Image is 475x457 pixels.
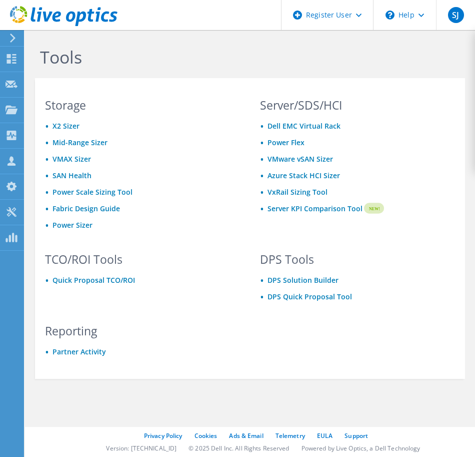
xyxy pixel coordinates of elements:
[45,100,240,111] h3: Storage
[267,275,338,285] a: DPS Solution Builder
[52,138,107,147] a: Mid-Range Sizer
[267,203,362,214] a: Server KPI Comparison Tool
[362,202,384,215] img: new-badge.svg
[52,187,132,197] a: Power Scale Sizing Tool
[317,431,332,440] a: EULA
[267,187,327,197] a: VxRail Sizing Tool
[52,154,91,164] a: VMAX Sizer
[301,444,420,452] li: Powered by Live Optics, a Dell Technology
[52,220,92,230] a: Power Sizer
[45,325,240,336] h3: Reporting
[448,7,464,23] span: SJ
[52,121,79,131] a: X2 Sizer
[267,121,340,131] a: Dell EMC Virtual Rack
[40,47,455,68] h1: Tools
[260,254,455,265] h3: DPS Tools
[188,444,289,452] li: © 2025 Dell Inc. All Rights Reserved
[344,431,368,440] a: Support
[106,444,176,452] li: Version: [TECHNICAL_ID]
[275,431,305,440] a: Telemetry
[267,154,333,164] a: VMware vSAN Sizer
[52,275,135,285] a: Quick Proposal TCO/ROI
[52,171,91,180] a: SAN Health
[385,11,394,20] svg: \n
[52,347,106,356] a: Partner Activity
[267,171,340,180] a: Azure Stack HCI Sizer
[194,431,217,440] a: Cookies
[52,204,120,213] a: Fabric Design Guide
[229,431,263,440] a: Ads & Email
[45,254,240,265] h3: TCO/ROI Tools
[267,138,304,147] a: Power Flex
[144,431,182,440] a: Privacy Policy
[260,100,455,111] h3: Server/SDS/HCI
[267,292,352,301] a: DPS Quick Proposal Tool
